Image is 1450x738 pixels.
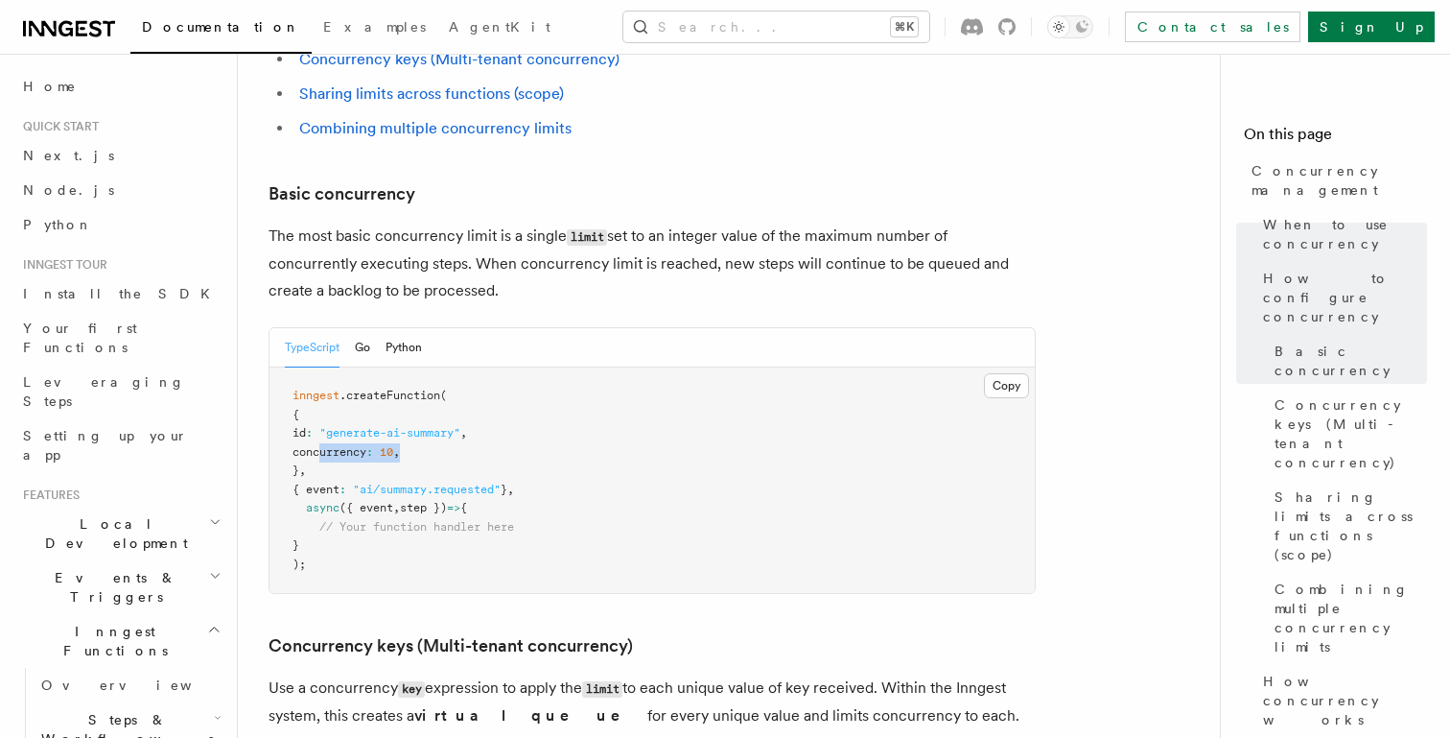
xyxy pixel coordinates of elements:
[130,6,312,54] a: Documentation
[1263,215,1427,253] span: When to use concurrency
[1255,207,1427,261] a: When to use concurrency
[15,365,225,418] a: Leveraging Steps
[1255,664,1427,737] a: How concurrency works
[355,328,370,368] button: Go
[23,428,188,463] span: Setting up your app
[15,560,225,614] button: Events & Triggers
[292,558,306,571] span: );
[984,373,1029,398] button: Copy
[15,119,99,134] span: Quick start
[23,321,137,355] span: Your first Functions
[501,483,507,496] span: }
[1244,154,1427,207] a: Concurrency management
[1275,395,1427,472] span: Concurrency keys (Multi-tenant concurrency)
[437,6,562,52] a: AgentKit
[285,328,339,368] button: TypeScript
[299,84,564,103] a: Sharing limits across functions (scope)
[15,418,225,472] a: Setting up your app
[15,568,209,607] span: Events & Triggers
[292,538,299,552] span: }
[1251,161,1427,200] span: Concurrency management
[23,374,185,409] span: Leveraging Steps
[23,286,222,301] span: Install the SDK
[292,389,339,402] span: inngest
[1275,342,1427,380] span: Basic concurrency
[299,464,306,477] span: ,
[339,501,393,514] span: ({ event
[1275,488,1427,564] span: Sharing limits across functions (scope)
[269,180,415,207] a: Basic concurrency
[393,445,400,459] span: ,
[323,19,426,35] span: Examples
[339,389,440,402] span: .createFunction
[306,501,339,514] span: async
[41,678,239,693] span: Overview
[440,389,447,402] span: (
[1263,269,1427,326] span: How to configure concurrency
[34,668,225,702] a: Overview
[269,632,633,659] a: Concurrency keys (Multi-tenant concurrency)
[1267,480,1427,572] a: Sharing limits across functions (scope)
[623,12,929,42] button: Search...⌘K
[15,69,225,104] a: Home
[292,408,299,421] span: {
[15,138,225,173] a: Next.js
[1267,334,1427,388] a: Basic concurrency
[15,614,225,668] button: Inngest Functions
[1244,123,1427,154] h4: On this page
[366,445,373,459] span: :
[353,483,501,496] span: "ai/summary.requested"
[400,501,447,514] span: step })
[1047,15,1093,38] button: Toggle dark mode
[292,445,366,459] span: concurrency
[582,681,622,698] code: limit
[380,445,393,459] span: 10
[269,223,1036,304] p: The most basic concurrency limit is a single set to an integer value of the maximum number of con...
[1275,580,1427,656] span: Combining multiple concurrency limits
[460,501,467,514] span: {
[292,464,299,477] span: }
[1308,12,1435,42] a: Sign Up
[15,622,207,660] span: Inngest Functions
[398,681,425,698] code: key
[306,426,313,440] span: :
[23,217,93,232] span: Python
[1125,12,1300,42] a: Contact sales
[23,182,114,198] span: Node.js
[15,173,225,207] a: Node.js
[312,6,437,52] a: Examples
[142,19,300,35] span: Documentation
[269,675,1036,729] p: Use a concurrency expression to apply the to each unique value of key received. Within the Innges...
[460,426,467,440] span: ,
[15,514,209,553] span: Local Development
[23,77,77,96] span: Home
[292,483,339,496] span: { event
[414,706,647,725] strong: virtual queue
[15,207,225,242] a: Python
[319,426,460,440] span: "generate-ai-summary"
[339,483,346,496] span: :
[299,50,620,68] a: Concurrency keys (Multi-tenant concurrency)
[15,276,225,311] a: Install the SDK
[292,426,306,440] span: id
[447,501,460,514] span: =>
[1255,261,1427,334] a: How to configure concurrency
[15,507,225,560] button: Local Development
[1263,672,1427,729] span: How concurrency works
[567,229,607,246] code: limit
[299,119,572,137] a: Combining multiple concurrency limits
[1267,572,1427,664] a: Combining multiple concurrency limits
[15,488,80,503] span: Features
[15,257,107,273] span: Inngest tour
[1267,388,1427,480] a: Concurrency keys (Multi-tenant concurrency)
[891,17,918,36] kbd: ⌘K
[449,19,550,35] span: AgentKit
[393,501,400,514] span: ,
[507,483,514,496] span: ,
[23,148,114,163] span: Next.js
[15,311,225,365] a: Your first Functions
[319,520,514,534] span: // Your function handler here
[386,328,422,368] button: Python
